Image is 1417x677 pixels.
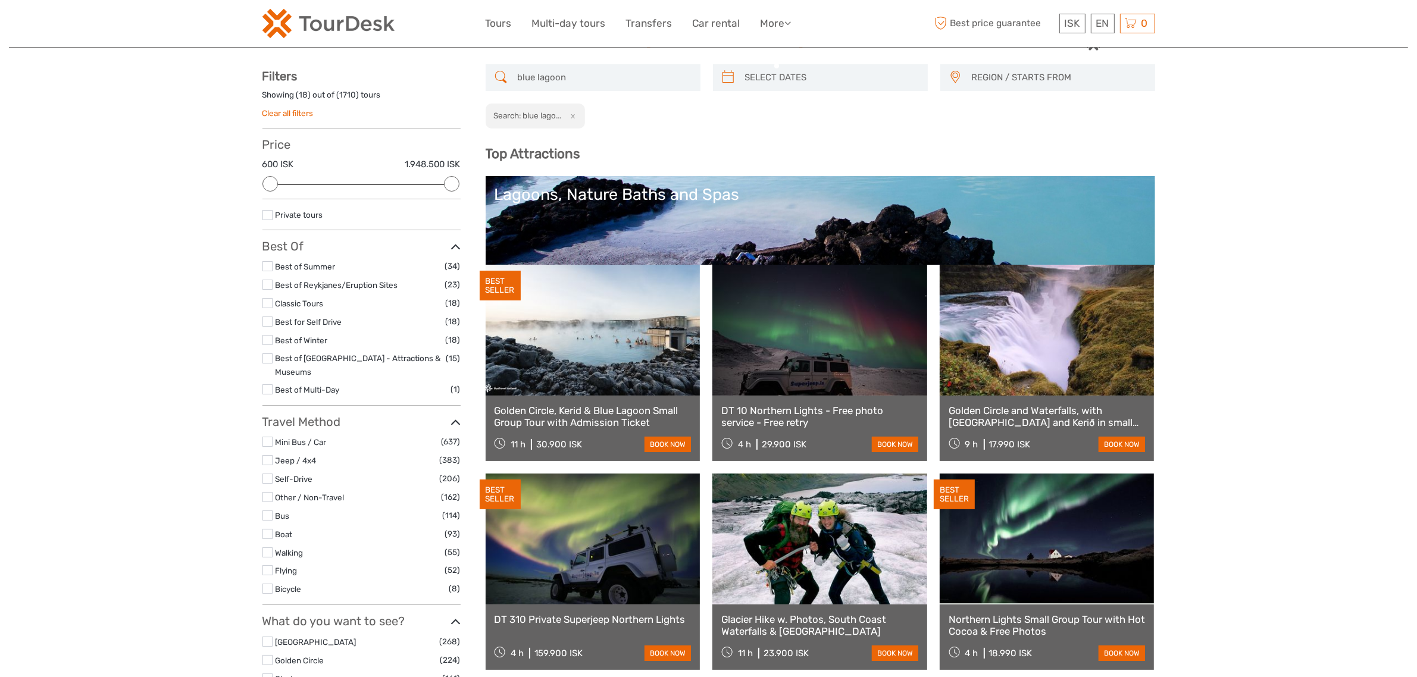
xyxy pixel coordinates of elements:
[276,280,398,290] a: Best of Reykjanes/Eruption Sites
[495,185,1146,268] a: Lagoons, Nature Baths and Spas
[440,653,461,667] span: (224)
[740,67,922,88] input: SELECT DATES
[262,137,461,152] h3: Price
[445,563,461,577] span: (52)
[445,278,461,292] span: (23)
[262,614,461,628] h3: What do you want to see?
[989,439,1031,450] div: 17.990 ISK
[495,185,1146,204] div: Lagoons, Nature Baths and Spas
[645,645,691,661] a: book now
[262,158,294,171] label: 600 ISK
[276,566,298,575] a: Flying
[446,315,461,328] span: (18)
[536,439,582,450] div: 30.900 ISK
[934,479,975,509] div: BEST SELLER
[563,109,579,122] button: x
[872,437,918,452] a: book now
[721,405,918,429] a: DT 10 Northern Lights - Free photo service - Free retry
[513,67,695,88] input: SEARCH
[445,546,461,559] span: (55)
[262,415,461,429] h3: Travel Method
[276,493,345,502] a: Other / Non-Travel
[493,111,561,120] h2: Search: blue lago...
[443,509,461,522] span: (114)
[761,15,792,32] a: More
[442,435,461,449] span: (637)
[262,9,395,38] img: 120-15d4194f-c635-41b9-a512-a3cb382bfb57_logo_small.png
[442,490,461,504] span: (162)
[445,527,461,541] span: (93)
[532,15,606,32] a: Multi-day tours
[721,613,918,638] a: Glacier Hike w. Photos, South Coast Waterfalls & [GEOGRAPHIC_DATA]
[949,405,1146,429] a: Golden Circle and Waterfalls, with [GEOGRAPHIC_DATA] and Kerið in small group
[534,648,583,659] div: 159.900 ISK
[405,158,461,171] label: 1.948.500 ISK
[440,472,461,485] span: (206)
[738,439,751,450] span: 4 h
[276,637,356,647] a: [GEOGRAPHIC_DATA]
[480,479,521,509] div: BEST SELLER
[949,613,1146,638] a: Northern Lights Small Group Tour with Hot Cocoa & Free Photos
[965,439,978,450] span: 9 h
[693,15,740,32] a: Car rental
[262,108,314,118] a: Clear all filters
[276,456,317,465] a: Jeep / 4x4
[440,635,461,648] span: (268)
[451,383,461,396] span: (1)
[486,146,580,162] b: Top Attractions
[262,69,298,83] strong: Filters
[276,656,324,665] a: Golden Circle
[511,648,524,659] span: 4 h
[262,89,461,108] div: Showing ( ) out of ( ) tours
[445,259,461,273] span: (34)
[446,352,461,365] span: (15)
[276,548,304,557] a: Walking
[276,385,340,394] a: Best of Multi-Day
[1099,437,1145,452] a: book now
[276,299,324,308] a: Classic Tours
[1091,14,1115,33] div: EN
[449,582,461,595] span: (8)
[276,317,342,327] a: Best for Self Drive
[276,529,293,539] a: Boat
[262,239,461,253] h3: Best Of
[762,439,806,450] div: 29.900 ISK
[440,453,461,467] span: (383)
[276,437,327,447] a: Mini Bus / Car
[340,89,356,101] label: 1710
[276,474,313,484] a: Self-Drive
[299,89,308,101] label: 18
[1140,17,1150,29] span: 0
[965,648,978,659] span: 4 h
[276,353,441,377] a: Best of [GEOGRAPHIC_DATA] - Attractions & Museums
[276,584,302,594] a: Bicycle
[276,210,323,220] a: Private tours
[495,613,692,625] a: DT 310 Private Superjeep Northern Lights
[1065,17,1080,29] span: ISK
[966,68,1149,87] button: REGION / STARTS FROM
[495,405,692,429] a: Golden Circle, Kerid & Blue Lagoon Small Group Tour with Admission Ticket
[486,15,512,32] a: Tours
[764,648,809,659] div: 23.900 ISK
[276,511,290,521] a: Bus
[446,333,461,347] span: (18)
[645,437,691,452] a: book now
[738,648,753,659] span: 11 h
[1099,645,1145,661] a: book now
[276,262,336,271] a: Best of Summer
[511,439,525,450] span: 11 h
[276,336,328,345] a: Best of Winter
[446,296,461,310] span: (18)
[989,648,1033,659] div: 18.990 ISK
[872,645,918,661] a: book now
[480,271,521,300] div: BEST SELLER
[626,15,672,32] a: Transfers
[932,14,1056,33] span: Best price guarantee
